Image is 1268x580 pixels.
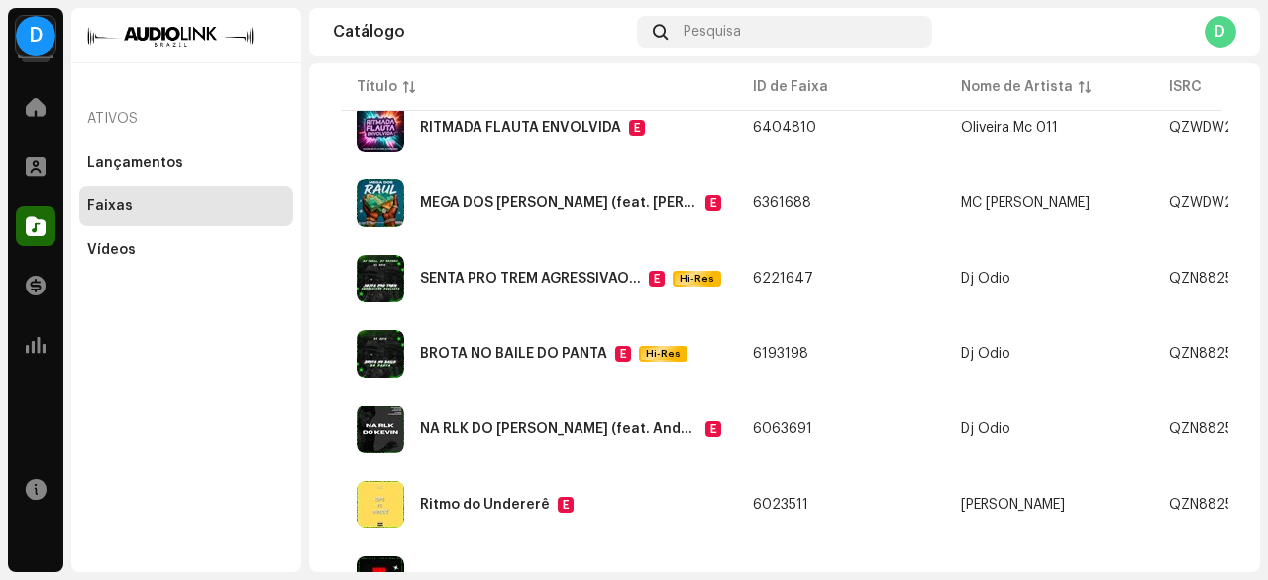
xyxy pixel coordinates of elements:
[961,498,1137,512] span: Dj Fernandez
[420,498,550,512] div: Ritmo do Undererê
[357,77,397,97] div: Título
[420,422,697,436] div: NA RLK DO KEVIN (feat. Andarilho Mc & Ramos Mc & Galo Mc)
[961,121,1058,135] div: Oliveira Mc 011
[961,347,1137,361] span: Dj Odio
[16,16,55,56] div: D
[1205,16,1236,48] div: D
[87,155,183,171] div: Lançamentos
[615,346,631,362] div: E
[961,196,1090,210] div: MC [PERSON_NAME]
[961,272,1137,286] span: Dj Odio
[420,347,607,361] div: BROTA NO BAILE DO PANTA
[705,421,721,437] div: E
[753,196,811,210] span: 6361688
[641,347,686,361] span: Hi-Res
[79,186,293,226] re-m-nav-item: Faixas
[753,347,808,361] span: 6193198
[357,481,404,528] img: dc3446bc-e7e1-45c7-8d42-e5395be4e903
[87,242,136,258] div: Vídeos
[357,179,404,227] img: 30579b9a-89d6-4388-89bc-1f7aaa92cfdf
[753,422,812,436] span: 6063691
[961,196,1137,210] span: MC Kelme
[961,347,1010,361] div: Dj Odio
[87,198,133,214] div: Faixas
[753,121,816,135] span: 6404810
[420,196,697,210] div: MEGA DOS RAUL (feat. Mc Cm & Guuh MC)
[961,77,1073,97] div: Nome de Artista
[420,272,641,286] div: SENTA PRO TREM AGRESSIVÃO PAULISTA
[79,230,293,270] re-m-nav-item: Vídeos
[558,497,574,513] div: E
[357,104,404,152] img: 5be3d61f-32ab-4009-a9a4-487f9ab2752a
[684,24,741,40] span: Pesquisa
[357,406,404,453] img: 397fea90-c7ba-4c4d-80fa-f023b1bff8a4
[961,272,1010,286] div: Dj Odio
[705,195,721,211] div: E
[79,95,293,143] re-a-nav-header: Ativos
[333,24,629,40] div: Catálogo
[961,498,1065,512] div: [PERSON_NAME]
[79,143,293,182] re-m-nav-item: Lançamentos
[753,498,808,512] span: 6023511
[357,330,404,378] img: 74b4db27-d0b3-4240-b77b-eda5aa7ada11
[675,272,719,286] span: Hi-Res
[961,422,1010,436] div: Dj Odio
[961,121,1137,135] span: Oliveira Mc 011
[629,120,645,136] div: E
[649,271,665,287] div: E
[961,422,1137,436] span: Dj Odio
[753,272,813,286] span: 6221647
[357,255,404,302] img: 6841b7b1-bbdc-4a18-95dd-c8888e87017c
[420,121,621,135] div: RITMADA FLAUTA ENVOLVIDA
